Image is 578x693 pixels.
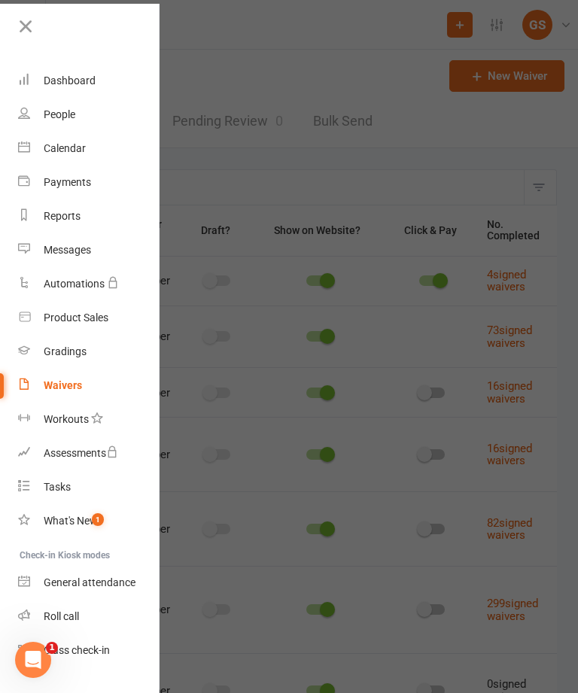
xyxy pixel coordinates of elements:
div: Payments [44,176,91,188]
span: 1 [92,513,104,526]
a: Class kiosk mode [18,634,160,667]
a: Tasks [18,470,160,504]
div: Automations [44,278,105,290]
div: Workouts [44,413,89,425]
div: Reports [44,210,81,222]
a: Waivers [18,369,160,403]
div: Roll call [44,610,79,622]
div: Calendar [44,142,86,154]
div: People [44,108,75,120]
div: Tasks [44,481,71,493]
iframe: Intercom live chat [15,642,51,678]
div: Product Sales [44,312,108,324]
a: Payments [18,166,160,199]
a: Reports [18,199,160,233]
span: 1 [46,642,58,654]
a: Product Sales [18,301,160,335]
div: Messages [44,244,91,256]
div: Assessments [44,447,118,459]
div: Class check-in [44,644,110,656]
div: Waivers [44,379,82,391]
a: Assessments [18,436,160,470]
a: Messages [18,233,160,267]
a: Calendar [18,132,160,166]
a: Automations [18,267,160,301]
a: Roll call [18,600,160,634]
div: What's New [44,515,98,527]
a: Workouts [18,403,160,436]
a: Dashboard [18,64,160,98]
a: People [18,98,160,132]
a: General attendance kiosk mode [18,566,160,600]
div: Gradings [44,345,87,357]
a: What's New1 [18,504,160,538]
div: Dashboard [44,74,96,87]
div: General attendance [44,576,135,588]
a: Gradings [18,335,160,369]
